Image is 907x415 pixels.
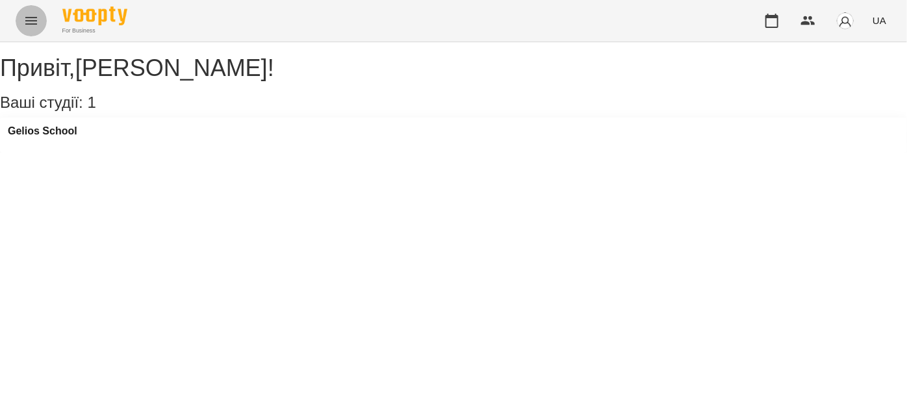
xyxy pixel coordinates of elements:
[867,8,891,32] button: UA
[62,27,127,35] span: For Business
[836,12,854,30] img: avatar_s.png
[87,94,96,111] span: 1
[873,14,886,27] span: UA
[62,6,127,25] img: Voopty Logo
[8,125,77,137] a: Gelios School
[16,5,47,36] button: Menu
